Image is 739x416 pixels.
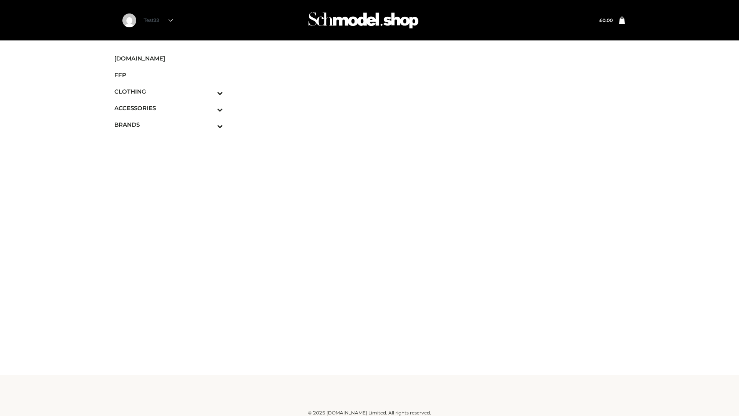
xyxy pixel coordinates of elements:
span: ACCESSORIES [114,104,223,112]
a: Test33 [144,17,173,23]
span: £ [599,17,602,23]
button: Toggle Submenu [196,83,223,100]
a: BRANDSToggle Submenu [114,116,223,133]
span: FFP [114,70,223,79]
img: Schmodel Admin 964 [306,5,421,35]
a: CLOTHINGToggle Submenu [114,83,223,100]
a: FFP [114,67,223,83]
button: Toggle Submenu [196,116,223,133]
span: BRANDS [114,120,223,129]
a: £0.00 [599,17,613,23]
span: [DOMAIN_NAME] [114,54,223,63]
a: [DOMAIN_NAME] [114,50,223,67]
button: Toggle Submenu [196,100,223,116]
span: CLOTHING [114,87,223,96]
bdi: 0.00 [599,17,613,23]
a: ACCESSORIESToggle Submenu [114,100,223,116]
